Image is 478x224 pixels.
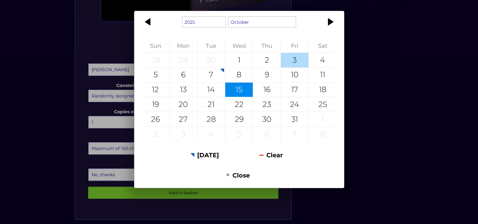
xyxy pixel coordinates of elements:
div: 4 November 2025 [197,127,225,141]
div: 16 October 2025 [253,83,281,97]
th: Tuesday [197,40,225,53]
div: 22 October 2025 [225,97,253,112]
th: Friday [281,40,309,53]
div: 5 November 2025 [225,127,253,141]
th: Thursday [253,40,281,53]
div: 31 October 2025 [281,112,308,127]
div: 3 October 2025 [281,53,308,67]
div: 21 October 2025 [197,97,225,112]
th: Monday [169,40,197,53]
select: Select a year [182,16,226,28]
div: 9 October 2025 [253,68,281,82]
div: 6 October 2025 [170,68,197,82]
div: 15 October 2025 [225,83,253,97]
div: 29 September 2025 [170,53,197,67]
div: 7 November 2025 [281,127,308,141]
div: 25 October 2025 [309,97,336,112]
div: 27 October 2025 [170,112,197,127]
div: 1 November 2025 [309,112,336,127]
div: 11 October 2025 [309,68,336,82]
div: 17 October 2025 [281,83,308,97]
th: Wednesday [225,40,253,53]
div: 13 October 2025 [170,83,197,97]
div: 4 October 2025 [309,53,336,67]
button: Close [206,167,270,183]
div: 29 October 2025 [225,112,253,127]
div: 7 October 2025 [197,68,225,82]
div: 28 October 2025 [197,112,225,127]
div: 30 October 2025 [253,112,281,127]
div: 19 October 2025 [142,97,169,112]
div: 26 October 2025 [142,112,169,127]
div: 10 October 2025 [281,68,308,82]
div: 2 November 2025 [142,127,169,141]
div: 23 October 2025 [253,97,281,112]
select: Select a month [228,16,296,28]
div: 6 November 2025 [253,127,281,141]
div: 18 October 2025 [309,83,336,97]
div: 20 October 2025 [170,97,197,112]
th: Sunday [142,40,170,53]
div: 14 October 2025 [197,83,225,97]
div: 3 November 2025 [170,127,197,141]
div: 8 November 2025 [309,127,336,141]
div: 28 September 2025 [142,53,169,67]
button: Clear [239,147,303,163]
button: [DATE] [172,147,237,163]
th: Saturday [309,40,336,53]
div: 12 October 2025 [142,83,169,97]
div: 2 October 2025 [253,53,281,67]
div: 8 October 2025 [225,68,253,82]
div: 5 October 2025 [142,68,169,82]
div: 24 October 2025 [281,97,308,112]
div: 30 September 2025 [197,53,225,67]
div: 1 October 2025 [225,53,253,67]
